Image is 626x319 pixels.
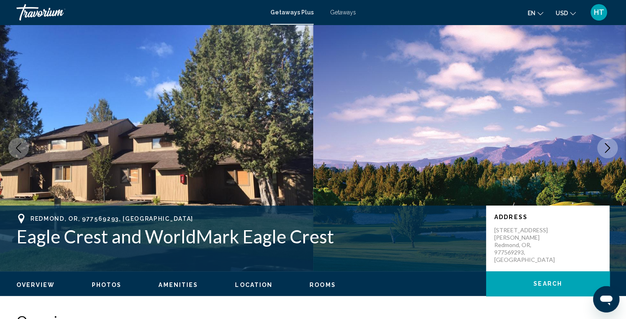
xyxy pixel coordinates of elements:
[533,281,562,287] span: Search
[528,10,535,16] span: en
[310,281,336,289] button: Rooms
[16,282,55,288] span: Overview
[8,138,29,158] button: Previous image
[16,4,262,21] a: Travorium
[486,271,610,296] button: Search
[556,7,576,19] button: Change currency
[158,282,198,288] span: Amenities
[597,138,618,158] button: Next image
[92,282,122,288] span: Photos
[30,215,193,222] span: Redmond, OR, 977569293, [GEOGRAPHIC_DATA]
[235,281,272,289] button: Location
[330,9,356,16] a: Getaways
[593,286,619,312] iframe: Button to launch messaging window
[528,7,543,19] button: Change language
[556,10,568,16] span: USD
[310,282,336,288] span: Rooms
[235,282,272,288] span: Location
[92,281,122,289] button: Photos
[494,214,601,220] p: Address
[594,8,604,16] span: HT
[494,227,560,264] p: [STREET_ADDRESS][PERSON_NAME] Redmond, OR, 977569293, [GEOGRAPHIC_DATA]
[16,281,55,289] button: Overview
[16,226,478,247] h1: Eagle Crest and WorldMark Eagle Crest
[588,4,610,21] button: User Menu
[158,281,198,289] button: Amenities
[270,9,314,16] a: Getaways Plus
